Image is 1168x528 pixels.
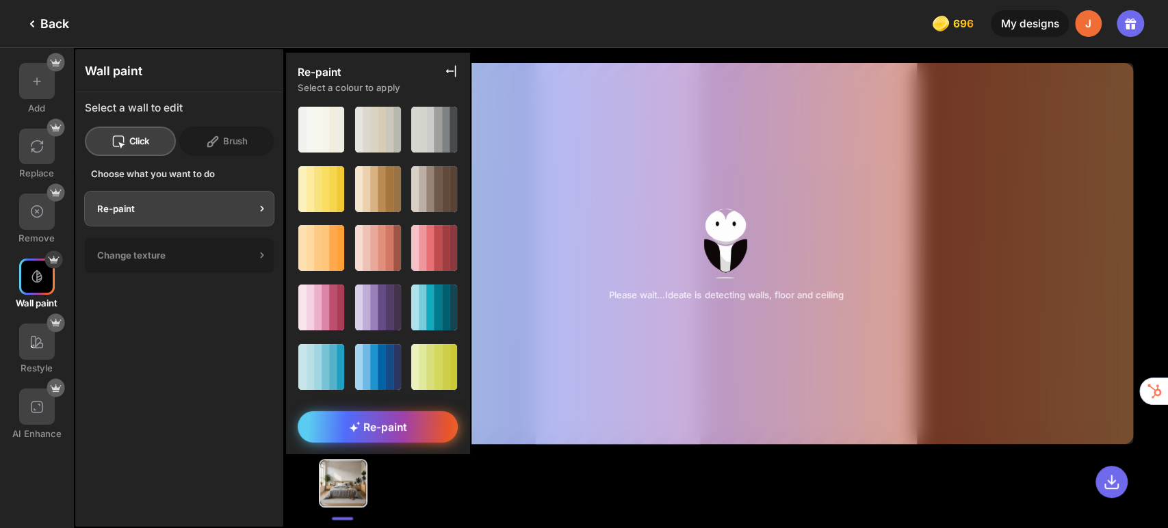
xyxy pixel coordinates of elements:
[85,101,183,114] div: Select a wall to edit
[97,250,255,261] div: Change texture
[76,50,283,92] div: Wall paint
[1075,10,1102,38] div: J
[24,16,69,32] div: Back
[97,203,255,214] div: Re-paint
[953,18,976,30] span: 696
[991,10,1068,38] div: My designs
[18,233,55,243] div: Remove
[28,103,45,114] div: Add
[21,362,53,373] div: Restyle
[85,168,274,179] div: Choose what you want to do
[179,127,274,157] div: Brush
[703,208,749,278] img: ideate-loading-logo.gif
[85,127,176,157] div: Click
[609,291,843,300] div: Please wait…Ideate is detecting walls, floor and ceiling
[12,428,62,439] div: AI Enhance
[19,168,54,179] div: Replace
[16,298,57,308] div: Wall paint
